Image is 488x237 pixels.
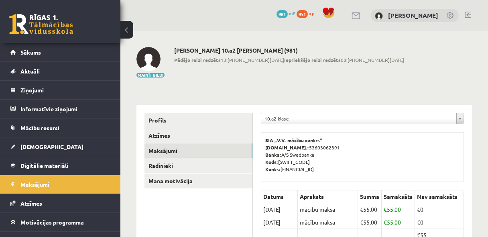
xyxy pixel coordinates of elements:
a: Atzīmes [144,128,252,143]
span: € [360,219,363,226]
b: Kods: [265,159,278,165]
a: [DEMOGRAPHIC_DATA] [10,137,110,156]
a: 981 mP [277,10,295,16]
span: € [360,206,363,213]
td: [DATE] [261,203,298,216]
span: Digitālie materiāli [20,162,68,169]
a: Atzīmes [10,194,110,212]
legend: Maksājumi [20,175,110,194]
td: 55.00 [382,203,415,216]
a: Aktuāli [10,62,110,80]
span: € [384,219,387,226]
span: Aktuāli [20,67,40,75]
a: Maksājumi [144,143,252,158]
td: €0 [415,216,464,229]
a: Radinieki [144,158,252,173]
td: mācību maksa [298,216,358,229]
a: Digitālie materiāli [10,156,110,175]
span: € [384,206,387,213]
b: Iepriekšējo reizi redzēts [284,57,341,63]
a: Motivācijas programma [10,213,110,231]
a: Informatīvie ziņojumi [10,100,110,118]
th: Datums [261,190,298,203]
span: Atzīmes [20,200,42,207]
h2: [PERSON_NAME] 10.a2 [PERSON_NAME] (981) [174,47,404,54]
th: Samaksāts [382,190,415,203]
td: mācību maksa [298,203,358,216]
span: 951 [297,10,308,18]
b: SIA „V.V. mācību centrs” [265,137,323,143]
a: Rīgas 1. Tālmācības vidusskola [9,14,73,34]
a: Mana motivācija [144,174,252,188]
span: Mācību resursi [20,124,59,131]
span: 13:[PHONE_NUMBER][DATE] 08:[PHONE_NUMBER][DATE] [174,56,404,63]
td: 55.00 [358,216,382,229]
legend: Informatīvie ziņojumi [20,100,110,118]
th: Apraksts [298,190,358,203]
img: Anastasija Smirnova [375,12,383,20]
span: Sākums [20,49,41,56]
span: xp [309,10,314,16]
p: 53603062391 A/S Swedbanka [SWIFT_CODE] [FINANCIAL_ID] [265,137,460,173]
b: Banka: [265,151,281,158]
button: Mainīt bildi [136,73,165,78]
legend: Ziņojumi [20,81,110,99]
th: Summa [358,190,382,203]
b: Pēdējo reizi redzēts [174,57,221,63]
td: [DATE] [261,216,298,229]
b: [DOMAIN_NAME].: [265,144,309,151]
a: [PERSON_NAME] [388,11,438,19]
td: 55.00 [358,203,382,216]
b: Konts: [265,166,281,172]
a: 10.a2 klase [261,113,464,124]
th: Nav samaksāts [415,190,464,203]
a: 951 xp [297,10,318,16]
a: Mācību resursi [10,118,110,137]
a: Profils [144,113,252,128]
a: Sākums [10,43,110,61]
span: mP [289,10,295,16]
td: 55.00 [382,216,415,229]
a: Ziņojumi [10,81,110,99]
img: Anastasija Smirnova [136,47,161,71]
a: Maksājumi [10,175,110,194]
span: Motivācijas programma [20,219,84,226]
span: [DEMOGRAPHIC_DATA] [20,143,83,150]
span: 981 [277,10,288,18]
span: 10.a2 klase [264,113,453,124]
td: €0 [415,203,464,216]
